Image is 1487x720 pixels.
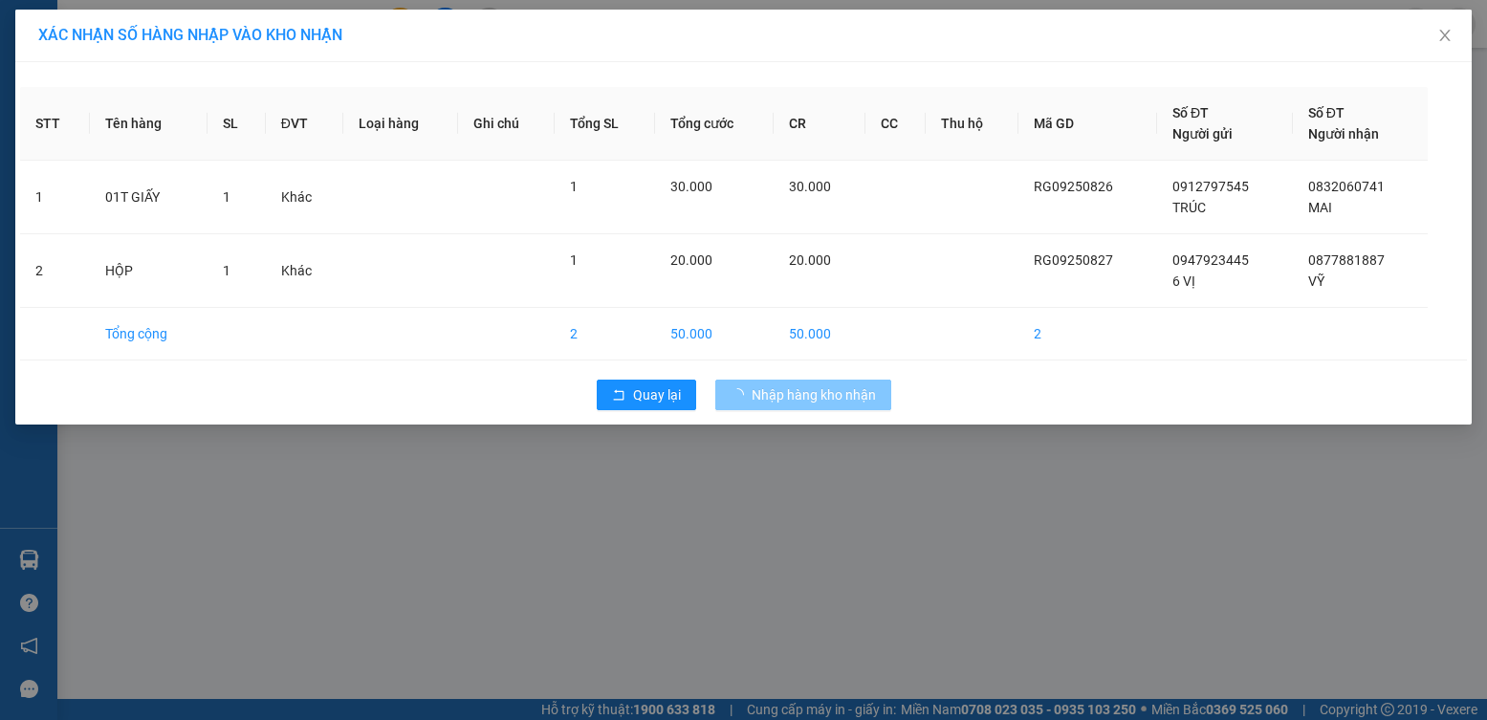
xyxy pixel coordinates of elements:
[1018,87,1157,161] th: Mã GD
[789,252,831,268] span: 20.000
[1308,252,1385,268] span: 0877881887
[90,308,208,360] td: Tổng cộng
[266,87,343,161] th: ĐVT
[38,26,342,44] span: XÁC NHẬN SỐ HÀNG NHẬP VÀO KHO NHẬN
[612,388,625,404] span: rollback
[570,252,578,268] span: 1
[266,234,343,308] td: Khác
[1308,105,1345,120] span: Số ĐT
[570,179,578,194] span: 1
[1437,28,1453,43] span: close
[1172,126,1233,142] span: Người gửi
[1172,105,1209,120] span: Số ĐT
[731,388,752,402] span: loading
[774,87,865,161] th: CR
[223,263,230,278] span: 1
[655,308,774,360] td: 50.000
[1172,179,1249,194] span: 0912797545
[670,252,712,268] span: 20.000
[1172,273,1195,289] span: 6 VỊ
[20,87,90,161] th: STT
[555,87,655,161] th: Tổng SL
[926,87,1017,161] th: Thu hộ
[1172,252,1249,268] span: 0947923445
[555,308,655,360] td: 2
[1308,126,1379,142] span: Người nhận
[670,179,712,194] span: 30.000
[1308,179,1385,194] span: 0832060741
[1308,200,1332,215] span: MAI
[223,189,230,205] span: 1
[752,384,876,405] span: Nhập hàng kho nhận
[343,87,458,161] th: Loại hàng
[90,234,208,308] td: HỘP
[1418,10,1472,63] button: Close
[655,87,774,161] th: Tổng cước
[20,234,90,308] td: 2
[90,161,208,234] td: 01T GIẤY
[1018,308,1157,360] td: 2
[20,161,90,234] td: 1
[90,87,208,161] th: Tên hàng
[208,87,266,161] th: SL
[1172,200,1206,215] span: TRÚC
[865,87,926,161] th: CC
[458,87,555,161] th: Ghi chú
[774,308,865,360] td: 50.000
[715,380,891,410] button: Nhập hàng kho nhận
[597,380,696,410] button: rollbackQuay lại
[1034,252,1113,268] span: RG09250827
[633,384,681,405] span: Quay lại
[266,161,343,234] td: Khác
[789,179,831,194] span: 30.000
[1034,179,1113,194] span: RG09250826
[1308,273,1324,289] span: VỸ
